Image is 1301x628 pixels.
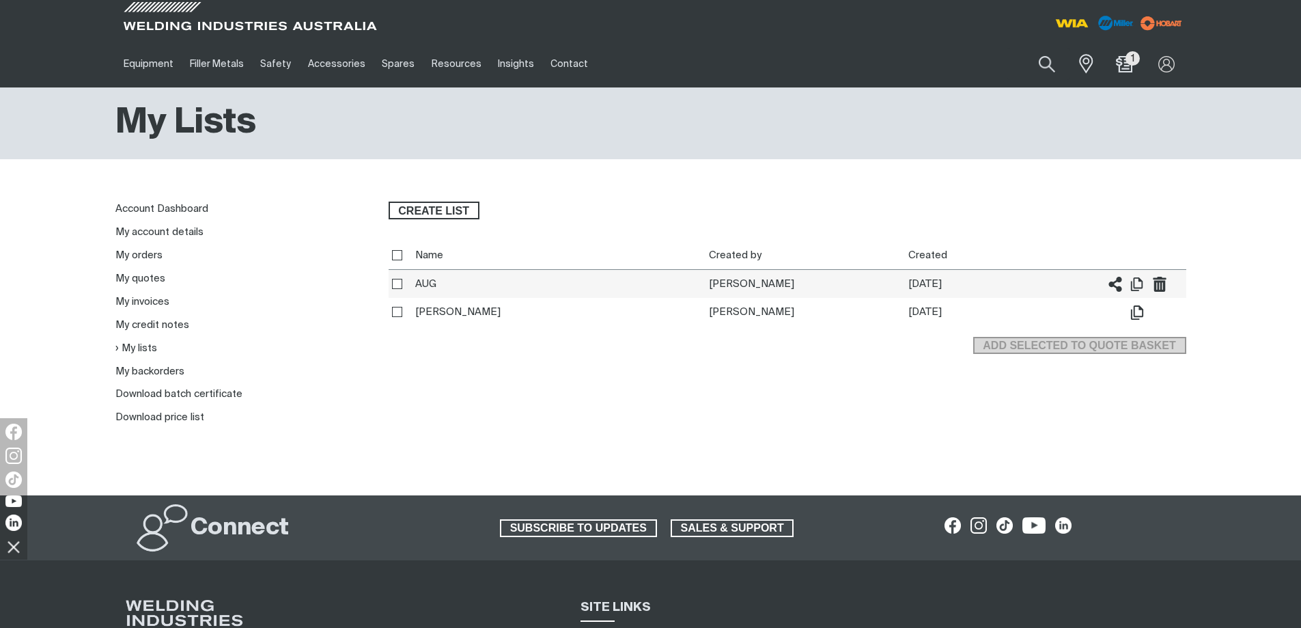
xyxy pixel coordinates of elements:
button: Create list [389,202,479,219]
img: hide socials [2,535,25,558]
span: Share [1108,277,1123,292]
a: Accessories [300,40,374,87]
a: My quotes [115,273,165,284]
span: SALES & SUPPORT [672,519,793,537]
a: My backorders [115,366,184,377]
a: Equipment [115,40,182,87]
img: miller [1136,13,1186,33]
a: Insights [490,40,542,87]
span: Delete [1152,277,1168,292]
h1: My Lists [115,101,256,146]
img: LinkedIn [5,515,22,531]
nav: Main [115,40,919,87]
a: Spares [374,40,423,87]
a: Download price list [115,412,204,422]
nav: My account [115,198,367,430]
th: Created by [705,241,905,270]
div: [DATE] [908,304,1101,320]
a: My credit notes [115,320,189,330]
a: My orders [115,250,163,260]
a: SUBSCRIBE TO UPDATES [500,519,657,537]
span: SUBSCRIBE TO UPDATES [501,519,656,537]
img: Instagram [5,448,22,464]
span: Add selected to quote basket [983,337,1175,355]
img: YouTube [5,495,22,507]
a: Contact [542,40,596,87]
a: My account details [115,227,204,237]
a: Account Dashboard [115,204,208,214]
span: Duplicate [1130,277,1145,292]
a: Safety [252,40,299,87]
button: Add selected to quote basket [973,337,1186,355]
td: [PERSON_NAME] [705,270,905,299]
h2: Connect [191,513,289,543]
img: TikTok [5,472,22,488]
span: Create list [390,202,478,219]
td: [PERSON_NAME] [705,298,905,326]
a: Download batch certificate [115,389,242,399]
span: Duplicate [1130,305,1145,320]
img: Facebook [5,424,22,440]
th: [PERSON_NAME] [412,298,705,326]
a: My invoices [115,297,169,307]
div: [DATE] [908,276,1101,292]
a: Resources [423,40,489,87]
th: Created [905,241,1104,270]
th: AUG [412,270,705,299]
a: My lists [115,342,157,354]
th: Name [412,241,705,270]
button: Search products [1024,48,1070,80]
a: SALES & SUPPORT [671,519,794,537]
a: Filler Metals [182,40,252,87]
input: Product name or item number... [1007,48,1070,80]
span: SITE LINKS [580,601,651,614]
